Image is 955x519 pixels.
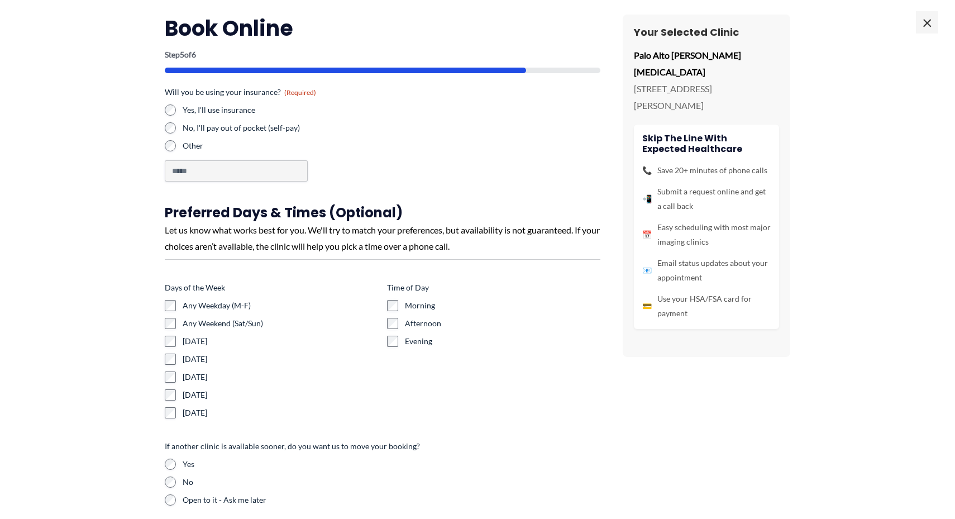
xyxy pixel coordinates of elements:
h3: Your Selected Clinic [634,26,779,39]
span: 📲 [642,192,652,206]
span: 📞 [642,163,652,178]
label: Evening [405,336,600,347]
label: [DATE] [183,407,378,418]
legend: Time of Day [387,282,429,293]
p: [STREET_ADDRESS][PERSON_NAME] [634,80,779,113]
p: Palo Alto [PERSON_NAME] [MEDICAL_DATA] [634,47,779,80]
p: Step of [165,51,600,59]
label: Other [183,140,378,151]
label: Any Weekend (Sat/Sun) [183,318,378,329]
li: Submit a request online and get a call back [642,184,771,213]
li: Save 20+ minutes of phone calls [642,163,771,178]
span: 📧 [642,263,652,278]
li: Use your HSA/FSA card for payment [642,292,771,321]
h4: Skip the line with Expected Healthcare [642,133,771,154]
span: 5 [180,50,184,59]
span: 6 [192,50,196,59]
label: No [183,477,600,488]
legend: Will you be using your insurance? [165,87,316,98]
input: Other Choice, please specify [165,160,308,182]
legend: If another clinic is available sooner, do you want us to move your booking? [165,441,420,452]
label: Any Weekday (M-F) [183,300,378,311]
span: × [916,11,938,34]
label: [DATE] [183,389,378,401]
h3: Preferred Days & Times (Optional) [165,204,600,221]
label: Afternoon [405,318,600,329]
div: Let us know what works best for you. We'll try to match your preferences, but availability is not... [165,222,600,255]
label: [DATE] [183,372,378,383]
h2: Book Online [165,15,600,42]
li: Email status updates about your appointment [642,256,771,285]
span: 📅 [642,227,652,242]
label: [DATE] [183,354,378,365]
li: Easy scheduling with most major imaging clinics [642,220,771,249]
legend: Days of the Week [165,282,225,293]
label: Morning [405,300,600,311]
label: Yes, I'll use insurance [183,104,378,116]
label: Open to it - Ask me later [183,494,600,506]
label: Yes [183,459,600,470]
label: [DATE] [183,336,378,347]
span: (Required) [284,88,316,97]
span: 💳 [642,299,652,313]
label: No, I'll pay out of pocket (self-pay) [183,122,378,134]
